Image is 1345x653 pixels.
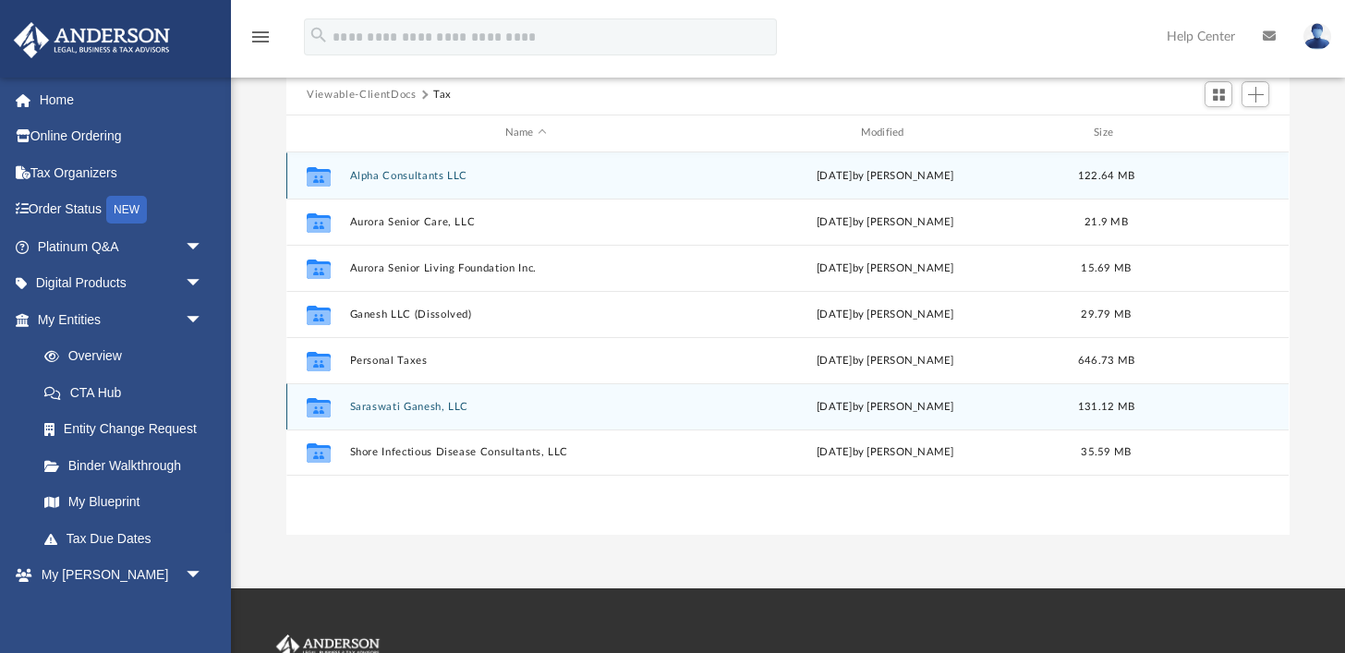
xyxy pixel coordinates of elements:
[1242,81,1269,107] button: Add
[1303,23,1331,50] img: User Pic
[249,26,272,48] i: menu
[13,191,231,229] a: Order StatusNEW
[13,301,231,338] a: My Entitiesarrow_drop_down
[1082,308,1132,319] span: 29.79 MB
[13,81,231,118] a: Home
[185,228,222,266] span: arrow_drop_down
[709,125,1061,141] div: Modified
[1082,262,1132,272] span: 15.69 MB
[1070,125,1144,141] div: Size
[349,125,701,141] div: Name
[1084,216,1128,226] span: 21.9 MB
[185,301,222,339] span: arrow_drop_down
[350,401,702,413] button: Saraswati Ganesh, LLC
[13,265,231,302] a: Digital Productsarrow_drop_down
[13,154,231,191] a: Tax Organizers
[26,520,231,557] a: Tax Due Dates
[8,22,176,58] img: Anderson Advisors Platinum Portal
[350,170,702,182] button: Alpha Consultants LLC
[1082,447,1132,457] span: 35.59 MB
[1078,355,1134,365] span: 646.73 MB
[709,444,1061,461] div: [DATE] by [PERSON_NAME]
[709,306,1061,322] div: [DATE] by [PERSON_NAME]
[295,125,341,141] div: id
[350,355,702,367] button: Personal Taxes
[307,87,416,103] button: Viewable-ClientDocs
[309,25,329,45] i: search
[709,352,1061,369] div: [DATE] by [PERSON_NAME]
[350,262,702,274] button: Aurora Senior Living Foundation Inc.
[709,398,1061,415] div: [DATE] by [PERSON_NAME]
[185,265,222,303] span: arrow_drop_down
[185,557,222,595] span: arrow_drop_down
[709,167,1061,184] div: [DATE] by [PERSON_NAME]
[709,260,1061,276] div: [DATE] by [PERSON_NAME]
[26,374,231,411] a: CTA Hub
[350,308,702,320] button: Ganesh LLC (Dissolved)
[350,446,702,458] button: Shore Infectious Disease Consultants, LLC
[1205,81,1232,107] button: Switch to Grid View
[13,228,231,265] a: Platinum Q&Aarrow_drop_down
[249,35,272,48] a: menu
[1078,401,1134,411] span: 131.12 MB
[26,447,231,484] a: Binder Walkthrough
[13,557,222,616] a: My [PERSON_NAME] Teamarrow_drop_down
[286,152,1289,536] div: grid
[709,213,1061,230] div: [DATE] by [PERSON_NAME]
[1078,170,1134,180] span: 122.64 MB
[26,411,231,448] a: Entity Change Request
[433,87,452,103] button: Tax
[26,338,231,375] a: Overview
[350,216,702,228] button: Aurora Senior Care, LLC
[1152,125,1281,141] div: id
[106,196,147,224] div: NEW
[13,118,231,155] a: Online Ordering
[26,484,222,521] a: My Blueprint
